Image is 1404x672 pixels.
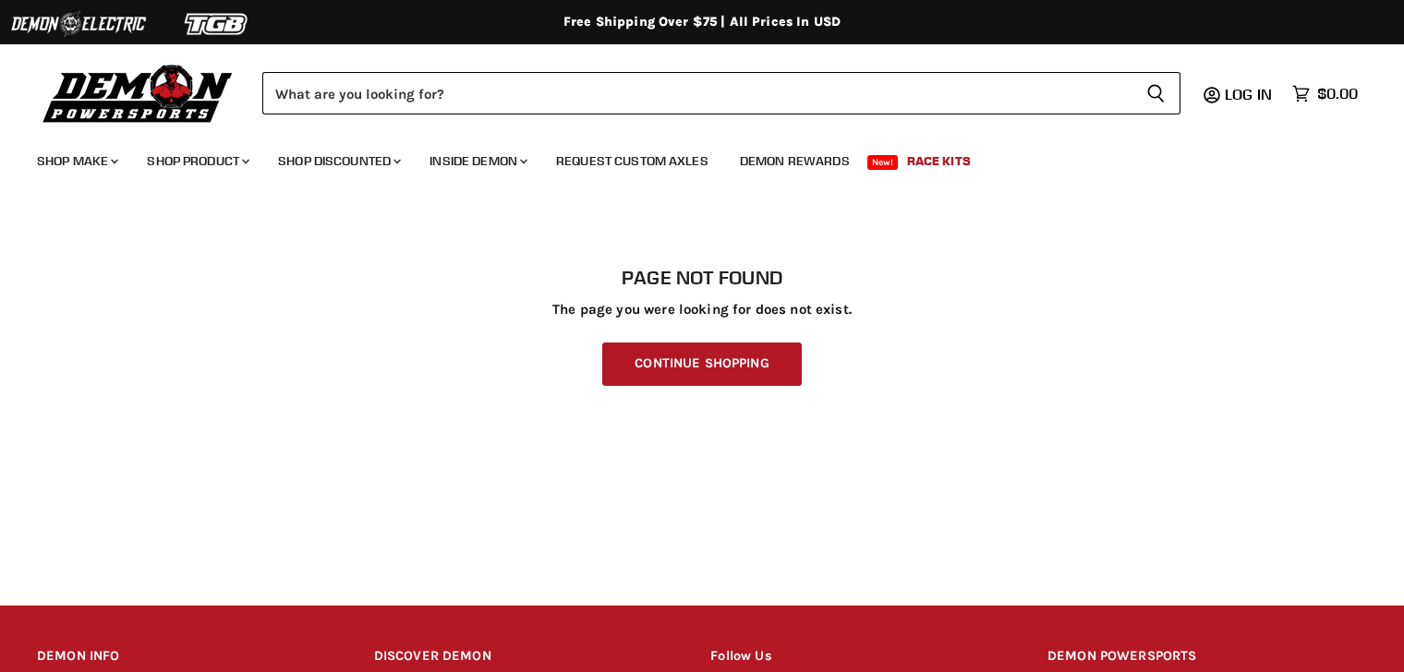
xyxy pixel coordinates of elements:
[1283,80,1367,107] a: $0.00
[1317,85,1358,102] span: $0.00
[1225,85,1272,103] span: Log in
[9,6,148,42] img: Demon Electric Logo 2
[264,142,412,180] a: Shop Discounted
[37,302,1367,318] p: The page you were looking for does not exist.
[37,60,239,126] img: Demon Powersports
[262,72,1180,114] form: Product
[867,155,899,170] span: New!
[542,142,722,180] a: Request Custom Axles
[148,6,286,42] img: TGB Logo 2
[262,72,1132,114] input: Search
[726,142,864,180] a: Demon Rewards
[37,267,1367,289] h1: Page not found
[1132,72,1180,114] button: Search
[133,142,260,180] a: Shop Product
[893,142,985,180] a: Race Kits
[23,142,129,180] a: Shop Make
[602,342,801,386] a: Continue Shopping
[1216,86,1283,102] a: Log in
[416,142,539,180] a: Inside Demon
[23,135,1353,180] ul: Main menu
